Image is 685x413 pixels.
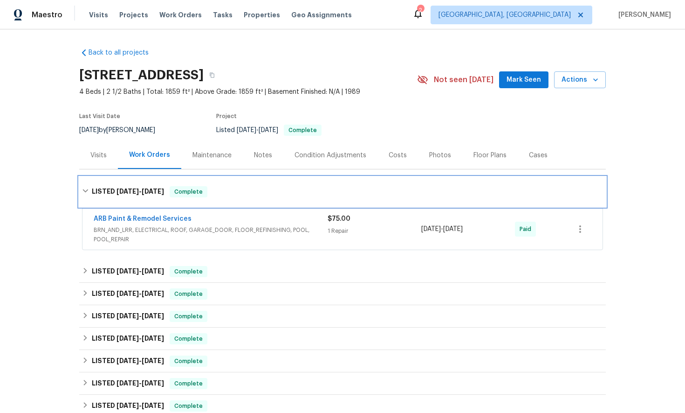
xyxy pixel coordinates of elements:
[92,378,164,389] h6: LISTED
[254,151,272,160] div: Notes
[389,151,407,160] div: Costs
[417,6,424,15] div: 2
[171,267,206,276] span: Complete
[92,356,164,367] h6: LISTED
[473,151,507,160] div: Floor Plans
[32,10,62,20] span: Maestro
[443,226,463,232] span: [DATE]
[142,290,164,297] span: [DATE]
[171,312,206,321] span: Complete
[79,260,606,283] div: LISTED [DATE]-[DATE]Complete
[116,313,139,319] span: [DATE]
[116,380,139,386] span: [DATE]
[116,380,164,386] span: -
[520,224,535,234] span: Paid
[529,151,548,160] div: Cases
[171,401,206,411] span: Complete
[119,10,148,20] span: Projects
[116,402,139,409] span: [DATE]
[171,379,206,388] span: Complete
[116,335,139,342] span: [DATE]
[92,266,164,277] h6: LISTED
[244,10,280,20] span: Properties
[116,268,139,274] span: [DATE]
[116,188,139,195] span: [DATE]
[116,290,164,297] span: -
[216,113,237,119] span: Project
[615,10,671,20] span: [PERSON_NAME]
[142,402,164,409] span: [DATE]
[79,350,606,372] div: LISTED [DATE]-[DATE]Complete
[79,283,606,305] div: LISTED [DATE]-[DATE]Complete
[291,10,352,20] span: Geo Assignments
[116,313,164,319] span: -
[116,188,164,195] span: -
[89,10,108,20] span: Visits
[421,224,463,234] span: -
[79,177,606,207] div: LISTED [DATE]-[DATE]Complete
[142,380,164,386] span: [DATE]
[79,127,99,133] span: [DATE]
[116,357,164,364] span: -
[421,226,441,232] span: [DATE]
[79,125,166,136] div: by [PERSON_NAME]
[92,400,164,412] h6: LISTED
[434,75,493,84] span: Not seen [DATE]
[204,67,220,84] button: Copy Address
[79,48,169,57] a: Back to all projects
[429,151,451,160] div: Photos
[562,74,598,86] span: Actions
[92,311,164,322] h6: LISTED
[92,186,164,197] h6: LISTED
[171,289,206,299] span: Complete
[79,113,120,119] span: Last Visit Date
[237,127,256,133] span: [DATE]
[328,226,421,236] div: 1 Repair
[295,151,366,160] div: Condition Adjustments
[79,70,204,80] h2: [STREET_ADDRESS]
[259,127,278,133] span: [DATE]
[507,74,541,86] span: Mark Seen
[192,151,232,160] div: Maintenance
[171,187,206,196] span: Complete
[499,71,548,89] button: Mark Seen
[79,372,606,395] div: LISTED [DATE]-[DATE]Complete
[142,335,164,342] span: [DATE]
[116,290,139,297] span: [DATE]
[438,10,571,20] span: [GEOGRAPHIC_DATA], [GEOGRAPHIC_DATA]
[79,87,417,97] span: 4 Beds | 2 1/2 Baths | Total: 1859 ft² | Above Grade: 1859 ft² | Basement Finished: N/A | 1989
[116,357,139,364] span: [DATE]
[237,127,278,133] span: -
[116,402,164,409] span: -
[116,335,164,342] span: -
[129,150,170,160] div: Work Orders
[94,216,192,222] a: ARB Paint & Remodel Services
[94,225,328,244] span: BRN_AND_LRR, ELECTRICAL, ROOF, GARAGE_DOOR, FLOOR_REFINISHING, POOL, POOL_REPAIR
[328,216,350,222] span: $75.00
[142,268,164,274] span: [DATE]
[554,71,606,89] button: Actions
[142,188,164,195] span: [DATE]
[79,328,606,350] div: LISTED [DATE]-[DATE]Complete
[216,127,322,133] span: Listed
[116,268,164,274] span: -
[213,12,233,18] span: Tasks
[92,333,164,344] h6: LISTED
[142,313,164,319] span: [DATE]
[92,288,164,300] h6: LISTED
[90,151,107,160] div: Visits
[79,305,606,328] div: LISTED [DATE]-[DATE]Complete
[171,334,206,343] span: Complete
[142,357,164,364] span: [DATE]
[285,127,321,133] span: Complete
[171,357,206,366] span: Complete
[159,10,202,20] span: Work Orders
